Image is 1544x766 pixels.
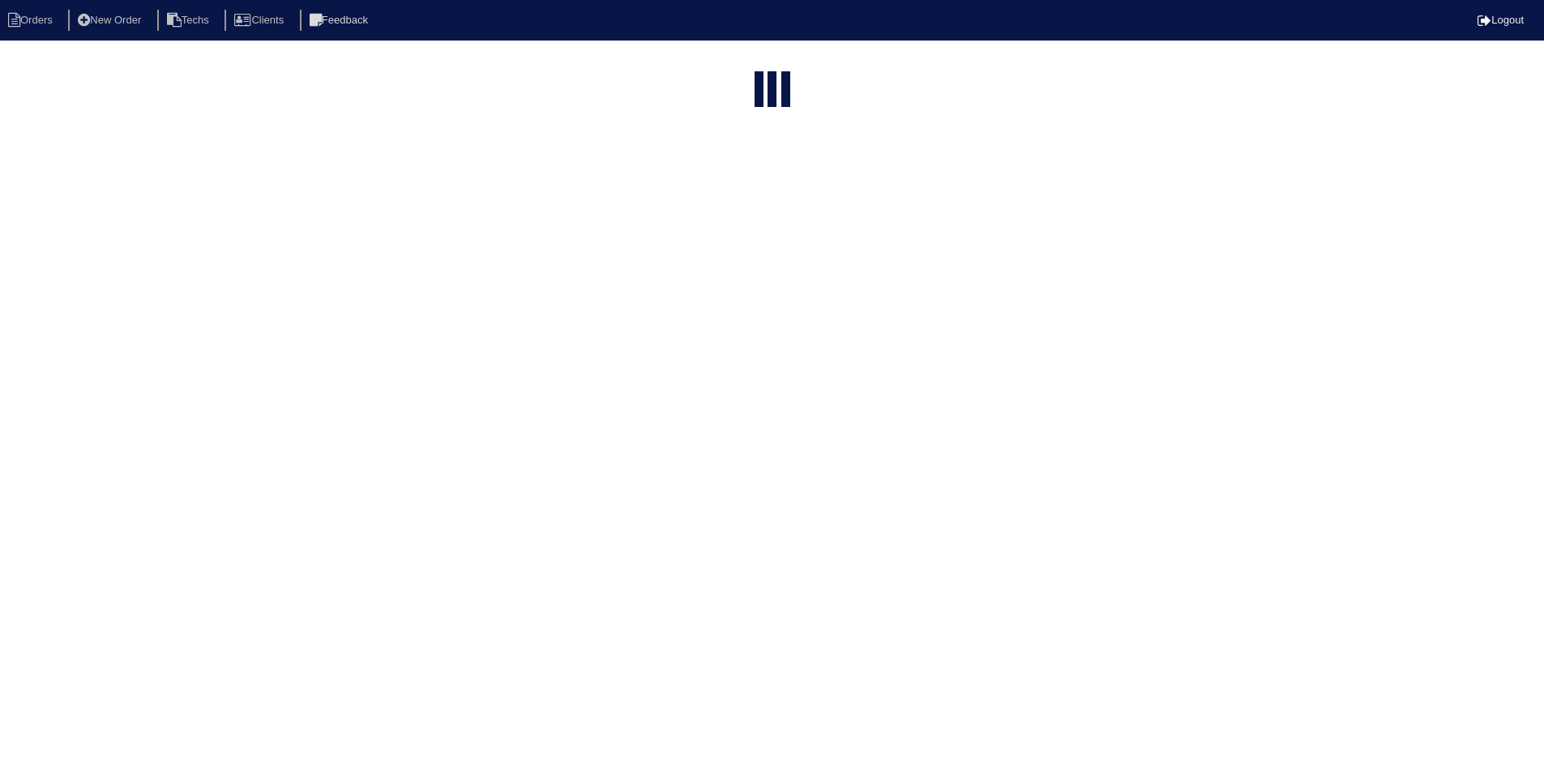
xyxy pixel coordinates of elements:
li: Feedback [300,10,381,32]
li: Techs [157,10,222,32]
a: Logout [1478,14,1524,26]
a: New Order [68,14,154,26]
a: Techs [157,14,222,26]
div: loading... [768,71,776,110]
li: New Order [68,10,154,32]
a: Clients [225,14,297,26]
li: Clients [225,10,297,32]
